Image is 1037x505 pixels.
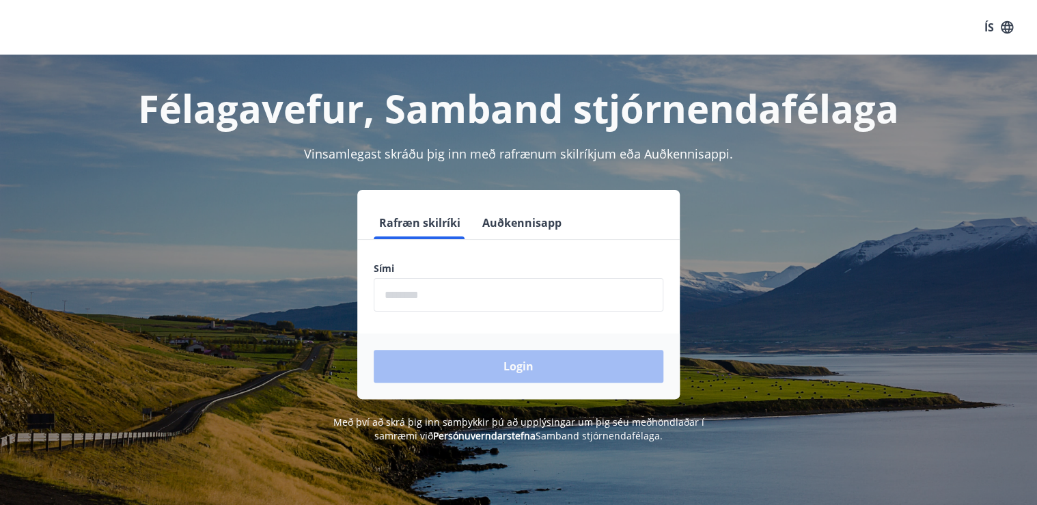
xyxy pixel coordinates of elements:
h1: Félagavefur, Samband stjórnendafélaga [43,82,994,134]
a: Persónuverndarstefna [433,429,536,442]
span: Vinsamlegast skráðu þig inn með rafrænum skilríkjum eða Auðkennisappi. [304,146,733,162]
button: Auðkennisapp [477,206,567,239]
span: Með því að skrá þig inn samþykkir þú að upplýsingar um þig séu meðhöndlaðar í samræmi við Samband... [333,415,704,442]
button: Rafræn skilríki [374,206,466,239]
label: Sími [374,262,663,275]
button: ÍS [977,15,1021,40]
